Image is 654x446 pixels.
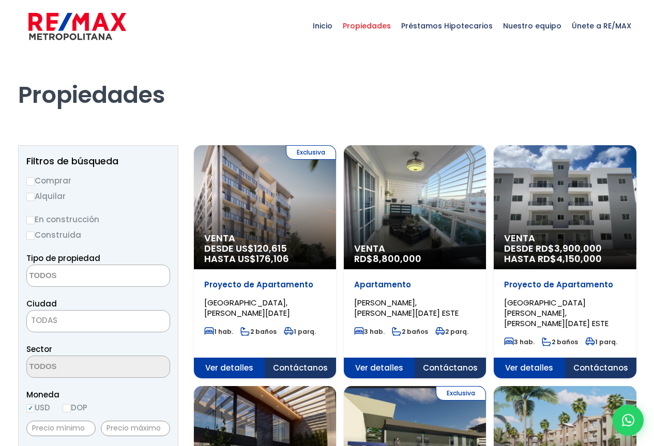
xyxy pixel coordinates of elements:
span: Tipo de propiedad [26,253,100,264]
input: Alquilar [26,193,35,201]
span: 120,615 [254,242,287,255]
textarea: Search [27,356,127,378]
a: Venta DESDE RD$3,900,000 HASTA RD$4,150,000 Proyecto de Apartamento [GEOGRAPHIC_DATA][PERSON_NAME... [494,145,636,378]
span: Contáctanos [265,358,336,378]
span: 1 parq. [284,327,316,336]
img: remax-metropolitana-logo [28,11,126,42]
span: Ver detalles [344,358,415,378]
span: RD$ [354,252,421,265]
span: Propiedades [338,10,396,41]
h2: Filtros de búsqueda [26,156,170,166]
input: DOP [63,404,71,412]
span: 176,106 [256,252,289,265]
span: Exclusiva [286,145,336,160]
span: Venta [204,233,326,243]
span: Préstamos Hipotecarios [396,10,498,41]
span: 1 parq. [585,337,617,346]
span: 2 parq. [435,327,468,336]
span: Contáctanos [565,358,636,378]
span: TODAS [27,313,170,328]
input: Precio máximo [101,421,170,436]
label: USD [26,401,50,414]
span: [GEOGRAPHIC_DATA][PERSON_NAME], [PERSON_NAME][DATE] ESTE [504,297,609,329]
span: 2 baños [240,327,277,336]
span: DESDE US$ [204,243,326,264]
span: Ver detalles [494,358,565,378]
label: Construida [26,228,170,241]
span: TODAS [26,310,170,332]
span: 1 hab. [204,327,233,336]
span: HASTA RD$ [504,254,626,264]
span: Moneda [26,388,170,401]
span: Ver detalles [194,358,265,378]
span: HASTA US$ [204,254,326,264]
a: Exclusiva Venta DESDE US$120,615 HASTA US$176,106 Proyecto de Apartamento [GEOGRAPHIC_DATA], [PER... [194,145,336,378]
span: 8,800,000 [373,252,421,265]
input: Comprar [26,177,35,186]
input: Precio mínimo [26,421,96,436]
span: [PERSON_NAME], [PERSON_NAME][DATE] ESTE [354,297,459,318]
span: Ciudad [26,298,57,309]
span: 3 hab. [354,327,385,336]
label: Comprar [26,174,170,187]
label: Alquilar [26,190,170,203]
span: [GEOGRAPHIC_DATA], [PERSON_NAME][DATE] [204,297,290,318]
span: Sector [26,344,52,355]
span: 2 baños [542,337,578,346]
p: Proyecto de Apartamento [204,280,326,290]
span: 2 baños [392,327,428,336]
span: 3,900,000 [554,242,602,255]
span: TODAS [31,315,57,326]
label: DOP [63,401,87,414]
span: Exclusiva [436,386,486,401]
label: En construcción [26,213,170,226]
span: 3 hab. [504,337,535,346]
p: Apartamento [354,280,476,290]
input: USD [26,404,35,412]
span: Venta [504,233,626,243]
span: Contáctanos [415,358,486,378]
p: Proyecto de Apartamento [504,280,626,290]
span: Inicio [308,10,338,41]
span: Nuestro equipo [498,10,567,41]
span: Únete a RE/MAX [567,10,636,41]
h1: Propiedades [18,52,636,109]
input: Construida [26,232,35,240]
a: Venta RD$8,800,000 Apartamento [PERSON_NAME], [PERSON_NAME][DATE] ESTE 3 hab. 2 baños 2 parq. Ver... [344,145,486,378]
input: En construcción [26,216,35,224]
span: 4,150,000 [556,252,602,265]
span: DESDE RD$ [504,243,626,264]
textarea: Search [27,265,127,287]
span: Venta [354,243,476,254]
